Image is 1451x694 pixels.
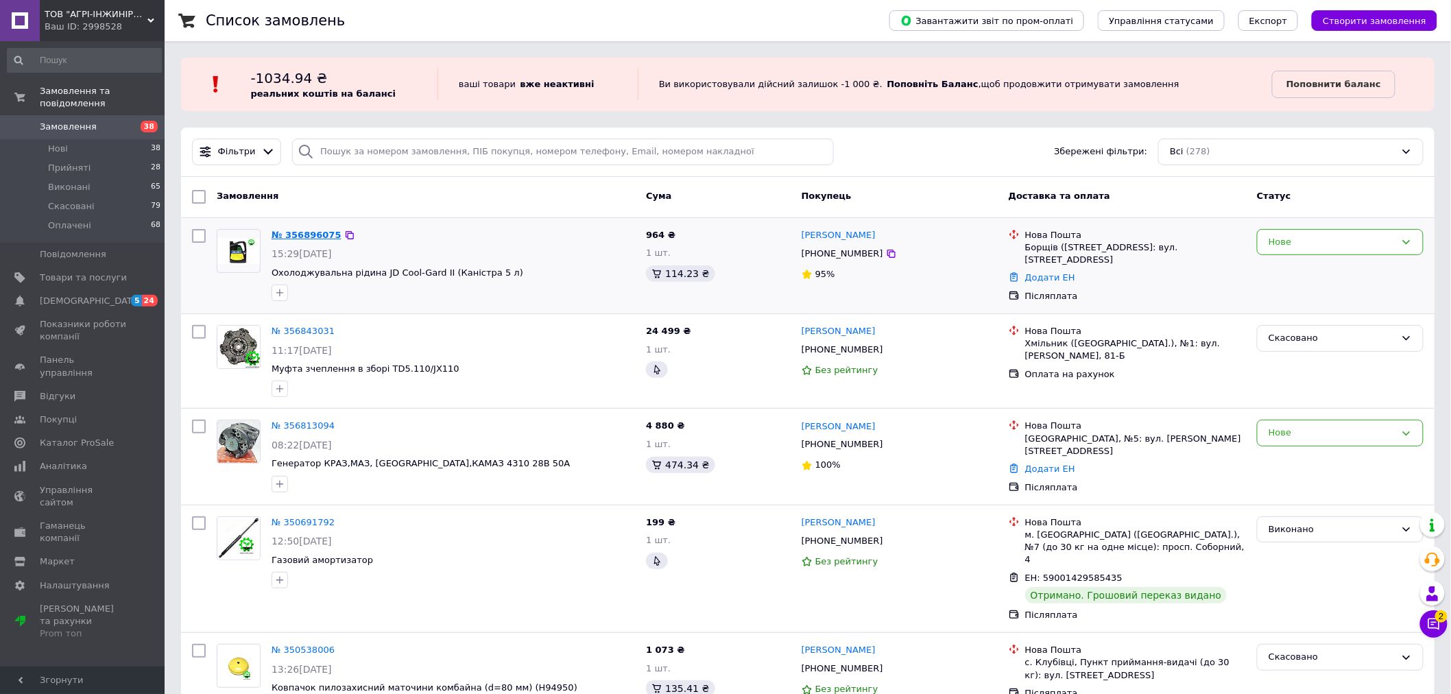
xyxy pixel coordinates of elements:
div: Післяплата [1025,609,1246,621]
span: [DEMOGRAPHIC_DATA] [40,295,141,307]
span: Управління сайтом [40,484,127,509]
span: Доставка та оплата [1009,191,1110,201]
span: Управління статусами [1109,16,1214,26]
b: реальних коштів на балансі [251,88,396,99]
div: Післяплата [1025,290,1246,302]
a: Додати ЕН [1025,464,1075,474]
img: Фото товару [217,420,260,463]
span: Товари та послуги [40,272,127,284]
span: 24 499 ₴ [646,326,691,336]
input: Пошук [7,48,162,73]
span: Виконані [48,181,91,193]
a: № 350538006 [272,645,335,655]
span: Панель управління [40,354,127,379]
span: 1 шт. [646,439,671,449]
a: [PERSON_NAME] [802,516,876,529]
button: Завантажити звіт по пром-оплаті [889,10,1084,31]
a: № 356896075 [272,230,341,240]
div: м. [GEOGRAPHIC_DATA] ([GEOGRAPHIC_DATA].), №7 (до 30 кг на одне місце): просп. Соборний, 4 [1025,529,1246,566]
b: вже неактивні [520,79,595,89]
span: 38 [151,143,160,155]
span: Ковпачок пилозахисний маточини комбайна (d=80 мм) (H94950) [272,682,577,693]
a: Газовий амортизатор [272,555,373,565]
div: Виконано [1269,523,1395,537]
span: Гаманець компанії [40,520,127,545]
span: Покупці [40,414,77,426]
div: Нове [1269,235,1395,250]
span: Без рейтингу [815,365,878,375]
span: Без рейтингу [815,684,878,694]
div: Борщів ([STREET_ADDRESS]: вул. [STREET_ADDRESS] [1025,241,1246,266]
a: № 356843031 [272,326,335,336]
a: Фото товару [217,516,261,560]
a: Фото товару [217,229,261,273]
span: 199 ₴ [646,517,675,527]
div: Оплата на рахунок [1025,368,1246,381]
a: № 350691792 [272,517,335,527]
b: Поповнити баланс [1286,79,1381,89]
div: Скасовано [1269,650,1395,665]
div: [PHONE_NUMBER] [799,245,886,263]
span: 1 шт. [646,535,671,545]
span: Замовлення [217,191,278,201]
span: ТОВ "АГРІ-ІНЖИНІРИНГ" [45,8,147,21]
span: Замовлення та повідомлення [40,85,165,110]
span: Завантажити звіт по пром-оплаті [900,14,1073,27]
div: Нова Пошта [1025,516,1246,529]
div: ваші товари [437,69,638,100]
h1: Список замовлень [206,12,345,29]
a: Додати ЕН [1025,272,1075,283]
span: Каталог ProSale [40,437,114,449]
span: Покупець [802,191,852,201]
span: Нові [48,143,68,155]
img: Фото товару [217,517,260,560]
img: Фото товару [217,648,260,684]
span: 100% [815,459,841,470]
div: 114.23 ₴ [646,265,715,282]
span: Фільтри [218,145,256,158]
span: Прийняті [48,162,91,174]
div: Скасовано [1269,331,1395,346]
a: Фото товару [217,644,261,688]
span: Створити замовлення [1323,16,1426,26]
div: Ви використовували дійсний залишок -1 000 ₴. , щоб продовжити отримувати замовлення [638,69,1272,100]
span: 15:29[DATE] [272,248,332,259]
a: [PERSON_NAME] [802,420,876,433]
span: 65 [151,181,160,193]
span: Замовлення [40,121,97,133]
span: 12:50[DATE] [272,536,332,547]
span: Показники роботи компанії [40,318,127,343]
div: [PHONE_NUMBER] [799,660,886,678]
a: Муфта зчеплення в зборі TD5.110/JX110 [272,363,459,374]
div: Prom топ [40,627,127,640]
span: 68 [151,219,160,232]
span: 08:22[DATE] [272,440,332,451]
div: Нова Пошта [1025,420,1246,432]
img: :exclamation: [206,74,226,95]
a: Генератор КРАЗ,МАЗ, [GEOGRAPHIC_DATA],КАМАЗ 4310 28В 50А [272,458,570,468]
div: Післяплата [1025,481,1246,494]
span: 964 ₴ [646,230,675,240]
div: Нова Пошта [1025,644,1246,656]
button: Управління статусами [1098,10,1225,31]
div: [PHONE_NUMBER] [799,341,886,359]
span: Експорт [1249,16,1288,26]
span: Всі [1170,145,1184,158]
span: 1 073 ₴ [646,645,684,655]
div: с. Клубівці, Пункт приймання-видачі (до 30 кг): вул. [STREET_ADDRESS] [1025,656,1246,681]
div: Отримано. Грошовий переказ видано [1025,587,1227,603]
span: Охолоджувальна рідина JD Cool-Gard II (Каністра 5 л) [272,267,523,278]
div: [PHONE_NUMBER] [799,532,886,550]
input: Пошук за номером замовлення, ПІБ покупця, номером телефону, Email, номером накладної [292,139,833,165]
div: Хмільник ([GEOGRAPHIC_DATA].), №1: вул. [PERSON_NAME], 81-Б [1025,337,1246,362]
div: Нова Пошта [1025,325,1246,337]
a: [PERSON_NAME] [802,644,876,657]
a: Поповнити баланс [1272,71,1395,98]
span: Статус [1257,191,1291,201]
span: [PERSON_NAME] та рахунки [40,603,127,641]
b: Поповніть Баланс [887,79,979,89]
a: Фото товару [217,325,261,369]
span: 1 шт. [646,663,671,673]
